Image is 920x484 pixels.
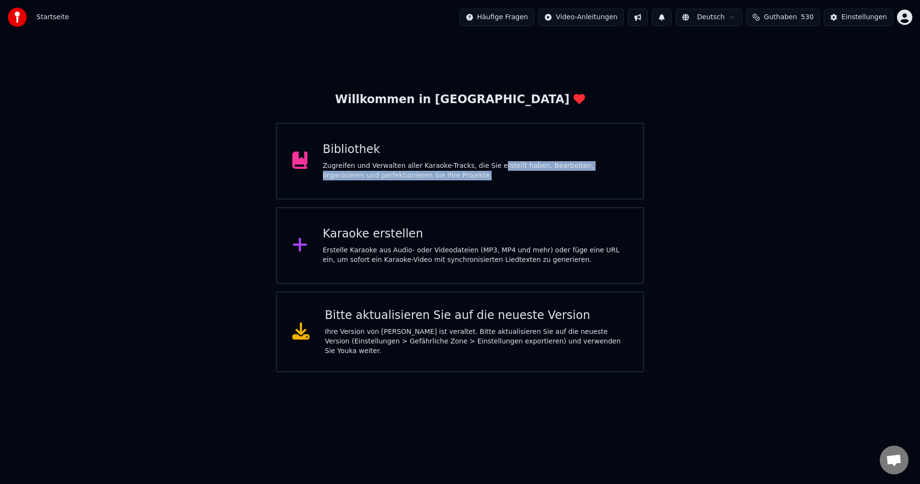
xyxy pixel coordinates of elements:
[323,226,628,242] div: Karaoke erstellen
[460,9,535,26] button: Häufige Fragen
[764,12,797,22] span: Guthaben
[36,12,69,22] nav: breadcrumb
[841,12,887,22] div: Einstellungen
[538,9,624,26] button: Video-Anleitungen
[8,8,27,27] img: youka
[335,92,585,107] div: Willkommen in [GEOGRAPHIC_DATA]
[323,246,628,265] div: Erstelle Karaoke aus Audio- oder Videodateien (MP3, MP4 und mehr) oder füge eine URL ein, um sofo...
[325,308,628,323] div: Bitte aktualisieren Sie auf die neueste Version
[746,9,820,26] button: Guthaben530
[323,142,628,157] div: Bibliothek
[36,12,69,22] span: Startseite
[824,9,893,26] button: Einstellungen
[880,446,908,474] a: Chat öffnen
[325,327,628,356] div: Ihre Version von [PERSON_NAME] ist veraltet. Bitte aktualisieren Sie auf die neueste Version (Ein...
[323,161,628,180] div: Zugreifen und Verwalten aller Karaoke-Tracks, die Sie erstellt haben. Bearbeiten, organisieren un...
[801,12,814,22] span: 530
